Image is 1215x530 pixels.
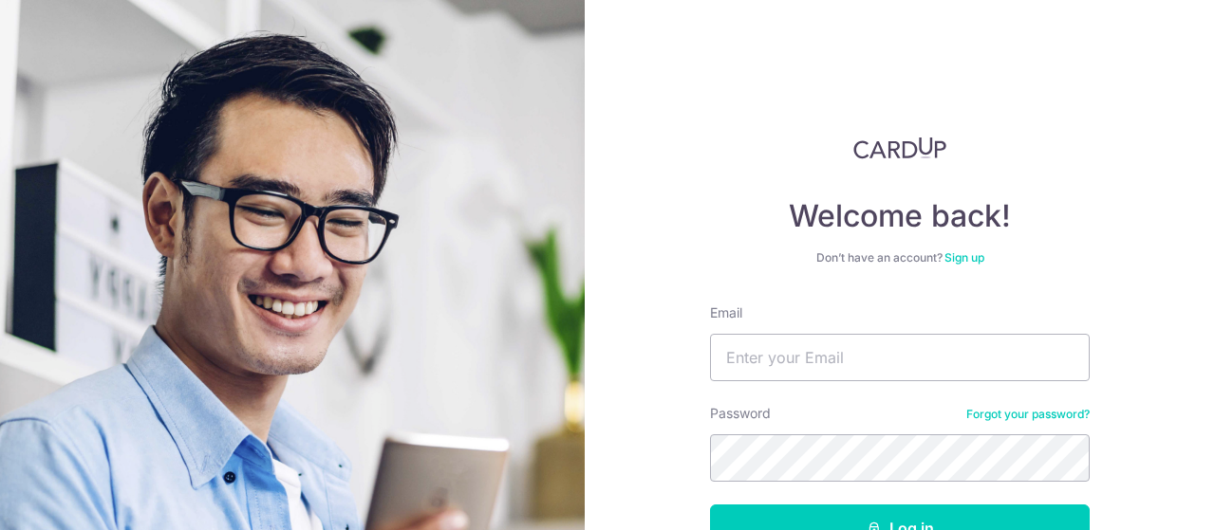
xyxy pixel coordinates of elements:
input: Enter your Email [710,334,1090,381]
label: Email [710,303,742,322]
h4: Welcome back! [710,197,1090,235]
a: Forgot your password? [966,407,1090,422]
label: Password [710,404,771,423]
img: CardUp Logo [853,137,946,159]
a: Sign up [944,250,984,265]
div: Don’t have an account? [710,250,1090,265]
